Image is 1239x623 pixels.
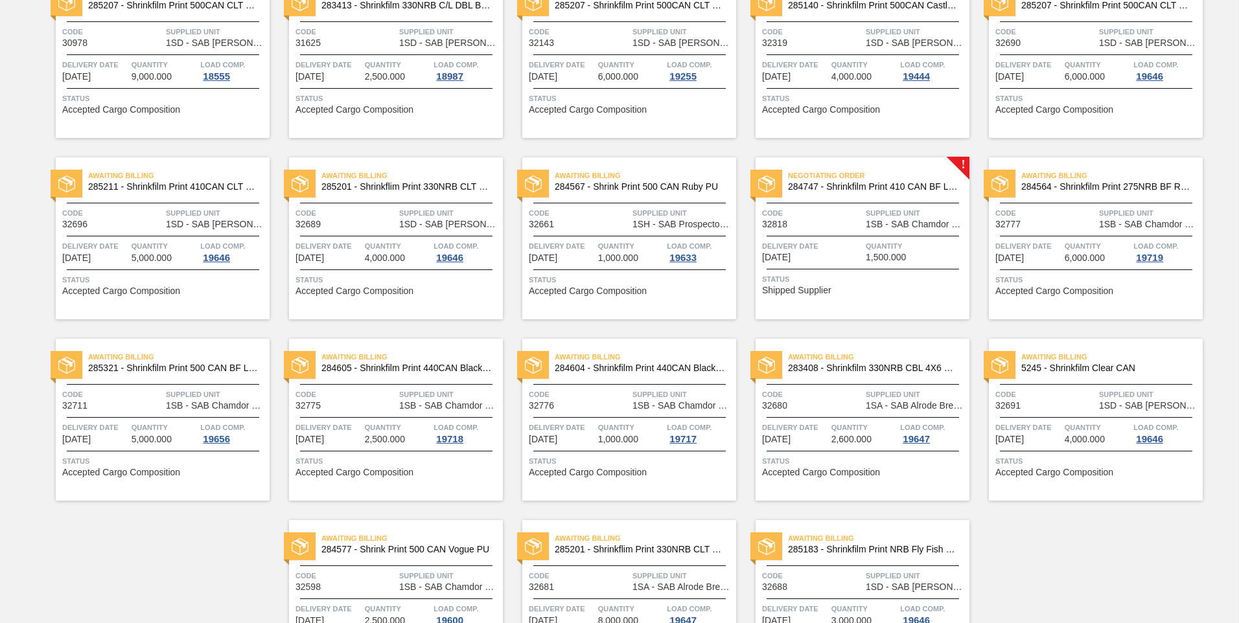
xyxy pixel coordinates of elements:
[1133,71,1166,82] div: 19646
[62,220,87,229] span: 32696
[762,455,966,468] span: Status
[762,38,787,48] span: 32319
[270,339,503,501] a: statusAwaiting Billing284605 - Shrinkfilm Print 440CAN Black Crown G&DCode32775Supplied Unit1SB -...
[667,253,699,263] div: 19633
[598,240,664,253] span: Quantity
[762,220,787,229] span: 32818
[1065,435,1105,444] span: 4,000.000
[62,38,87,48] span: 30978
[762,421,828,434] span: Delivery Date
[667,421,733,444] a: Load Comp.19717
[995,38,1021,48] span: 32690
[632,220,733,229] span: 1SH - SAB Prospecton Brewery
[866,253,906,262] span: 1,500.000
[529,569,629,582] span: Code
[632,401,733,411] span: 1SB - SAB Chamdor Brewery
[62,72,91,82] span: 08/24/2025
[1065,421,1131,434] span: Quantity
[529,72,557,82] span: 09/27/2025
[995,92,1199,105] span: Status
[525,538,542,555] img: status
[529,435,557,444] span: 10/12/2025
[62,105,180,115] span: Accepted Cargo Composition
[36,157,270,319] a: statusAwaiting Billing285211 - Shrinkfilm Print 410CAN CLT PU 25Code32696Supplied Unit1SD - SAB [...
[166,38,266,48] span: 1SD - SAB Rosslyn Brewery
[132,421,198,434] span: Quantity
[200,253,233,263] div: 19646
[900,421,966,444] a: Load Comp.19647
[132,435,172,444] span: 5,000.000
[995,435,1024,444] span: 10/13/2025
[529,401,554,411] span: 32776
[1065,253,1105,263] span: 6,000.000
[1099,207,1199,220] span: Supplied Unit
[36,339,270,501] a: statusAwaiting Billing285321 - Shrinkfilm Print 500 CAN BF Litchi PU 25Code32711Supplied Unit1SB ...
[995,58,1061,71] span: Delivery Date
[762,582,787,592] span: 32688
[529,421,595,434] span: Delivery Date
[529,207,629,220] span: Code
[525,357,542,374] img: status
[667,421,712,434] span: Load Comp.
[1133,421,1178,434] span: Load Comp.
[995,240,1061,253] span: Delivery Date
[831,421,897,434] span: Quantity
[788,363,959,373] span: 283408 - Shrinkfilm 330NRB CBL 4X6 Booster 2
[762,435,791,444] span: 10/12/2025
[995,220,1021,229] span: 32777
[529,468,647,477] span: Accepted Cargo Composition
[62,455,266,468] span: Status
[1065,240,1131,253] span: Quantity
[529,602,595,615] span: Delivery Date
[762,105,880,115] span: Accepted Cargo Composition
[529,38,554,48] span: 32143
[995,468,1113,477] span: Accepted Cargo Composition
[1099,401,1199,411] span: 1SD - SAB Rosslyn Brewery
[295,105,413,115] span: Accepted Cargo Composition
[762,58,828,71] span: Delivery Date
[866,401,966,411] span: 1SA - SAB Alrode Brewery
[995,273,1199,286] span: Status
[434,58,478,71] span: Load Comp.
[1021,1,1192,10] span: 285207 - Shrinkfilm Print 500CAN CLT PU 25
[295,421,362,434] span: Delivery Date
[555,363,726,373] span: 284604 - Shrinkfilm Print 440CAN Black Crown PU
[866,207,966,220] span: Supplied Unit
[88,363,259,373] span: 285321 - Shrinkfilm Print 500 CAN BF Litchi PU 25
[529,105,647,115] span: Accepted Cargo Composition
[295,38,321,48] span: 31625
[1021,363,1192,373] span: 5245 - Shrinkfilm Clear CAN
[529,92,733,105] span: Status
[399,25,500,38] span: Supplied Unit
[758,538,775,555] img: status
[58,357,75,374] img: status
[295,286,413,296] span: Accepted Cargo Composition
[762,569,863,582] span: Code
[295,602,362,615] span: Delivery Date
[132,240,198,253] span: Quantity
[762,207,863,220] span: Code
[295,468,413,477] span: Accepted Cargo Composition
[399,38,500,48] span: 1SD - SAB Rosslyn Brewery
[321,363,492,373] span: 284605 - Shrinkfilm Print 440CAN Black Crown G&D
[788,1,959,10] span: 285140 - Shrinkfilm Print 500CAN Castle Lager Cha
[1065,58,1131,71] span: Quantity
[1133,253,1166,263] div: 19719
[166,388,266,401] span: Supplied Unit
[503,157,736,319] a: statusAwaiting Billing284567 - Shrink Print 500 CAN Ruby PUCode32661Supplied Unit1SH - SAB Prospe...
[667,58,712,71] span: Load Comp.
[399,582,500,592] span: 1SB - SAB Chamdor Brewery
[295,220,321,229] span: 32689
[295,455,500,468] span: Status
[1133,240,1199,263] a: Load Comp.19719
[62,401,87,411] span: 32711
[598,253,638,263] span: 1,000.000
[365,72,405,82] span: 2,500.000
[200,71,233,82] div: 18555
[1099,25,1199,38] span: Supplied Unit
[1099,38,1199,48] span: 1SD - SAB Rosslyn Brewery
[365,253,405,263] span: 4,000.000
[529,240,595,253] span: Delivery Date
[758,176,775,192] img: status
[365,435,405,444] span: 2,500.000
